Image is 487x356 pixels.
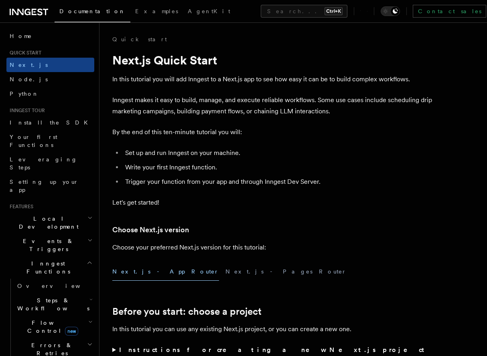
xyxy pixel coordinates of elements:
[6,152,94,175] a: Leveraging Steps
[112,324,433,335] p: In this tutorial you can use any existing Next.js project, or you can create a new one.
[112,306,262,317] a: Before you start: choose a project
[6,259,87,276] span: Inngest Functions
[10,32,32,40] span: Home
[6,58,94,72] a: Next.js
[112,74,433,85] p: In this tutorial you will add Inngest to a Next.js app to see how easy it can be to build complex...
[6,211,94,234] button: Local Development
[112,344,433,356] summary: Instructions for creating a new Next.js project
[6,50,41,56] span: Quick start
[183,2,235,22] a: AgentKit
[6,175,94,197] a: Setting up your app
[135,8,178,14] span: Examples
[130,2,183,22] a: Examples
[14,316,94,338] button: Flow Controlnew
[14,279,94,293] a: Overview
[10,179,79,193] span: Setting up your app
[112,263,219,281] button: Next.js - App Router
[10,76,48,82] span: Node.js
[6,237,87,253] span: Events & Triggers
[381,6,400,16] button: Toggle dark mode
[123,147,433,159] li: Set up and run Inngest on your machine.
[261,5,347,18] button: Search...Ctrl+K
[112,224,189,235] a: Choose Next.js version
[6,29,94,43] a: Home
[112,35,167,43] a: Quick start
[6,107,45,114] span: Inngest tour
[6,256,94,279] button: Inngest Functions
[119,346,428,354] strong: Instructions for creating a new Next.js project
[6,215,87,231] span: Local Development
[112,127,433,138] p: By the end of this ten-minute tutorial you will:
[10,62,48,68] span: Next.js
[6,130,94,152] a: Your first Functions
[55,2,130,22] a: Documentation
[188,8,230,14] span: AgentKit
[14,293,94,316] button: Steps & Workflows
[225,263,347,281] button: Next.js - Pages Router
[6,234,94,256] button: Events & Triggers
[112,197,433,208] p: Let's get started!
[6,203,33,210] span: Features
[6,72,94,86] a: Node.js
[59,8,126,14] span: Documentation
[123,162,433,173] li: Write your first Inngest function.
[413,5,486,18] a: Contact sales
[10,119,93,126] span: Install the SDK
[112,95,433,117] p: Inngest makes it easy to build, manage, and execute reliable workflows. Some use cases include sc...
[10,91,39,97] span: Python
[123,176,433,187] li: Trigger your function from your app and through Inngest Dev Server.
[17,283,100,289] span: Overview
[10,134,57,148] span: Your first Functions
[14,296,89,312] span: Steps & Workflows
[112,242,433,253] p: Choose your preferred Next.js version for this tutorial:
[6,86,94,101] a: Python
[325,7,343,15] kbd: Ctrl+K
[112,53,433,67] h1: Next.js Quick Start
[65,327,78,336] span: new
[14,319,88,335] span: Flow Control
[10,156,77,171] span: Leveraging Steps
[6,115,94,130] a: Install the SDK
